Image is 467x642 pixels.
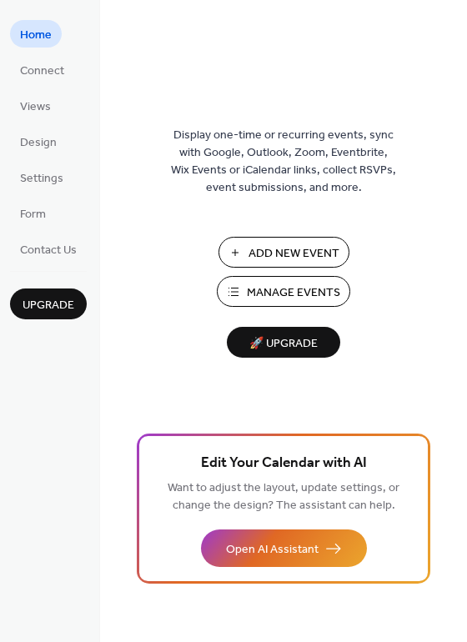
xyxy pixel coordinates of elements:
[20,98,51,116] span: Views
[227,327,340,358] button: 🚀 Upgrade
[23,297,74,314] span: Upgrade
[10,235,87,263] a: Contact Us
[20,27,52,44] span: Home
[20,134,57,152] span: Design
[237,333,330,355] span: 🚀 Upgrade
[10,20,62,48] a: Home
[217,276,350,307] button: Manage Events
[10,128,67,155] a: Design
[10,92,61,119] a: Views
[247,284,340,302] span: Manage Events
[249,245,339,263] span: Add New Event
[20,242,77,259] span: Contact Us
[201,452,367,475] span: Edit Your Calendar with AI
[171,127,396,197] span: Display one-time or recurring events, sync with Google, Outlook, Zoom, Eventbrite, Wix Events or ...
[10,288,87,319] button: Upgrade
[10,199,56,227] a: Form
[20,170,63,188] span: Settings
[218,237,349,268] button: Add New Event
[20,63,64,80] span: Connect
[20,206,46,223] span: Form
[201,529,367,567] button: Open AI Assistant
[10,56,74,83] a: Connect
[226,541,319,559] span: Open AI Assistant
[10,163,73,191] a: Settings
[168,477,399,517] span: Want to adjust the layout, update settings, or change the design? The assistant can help.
